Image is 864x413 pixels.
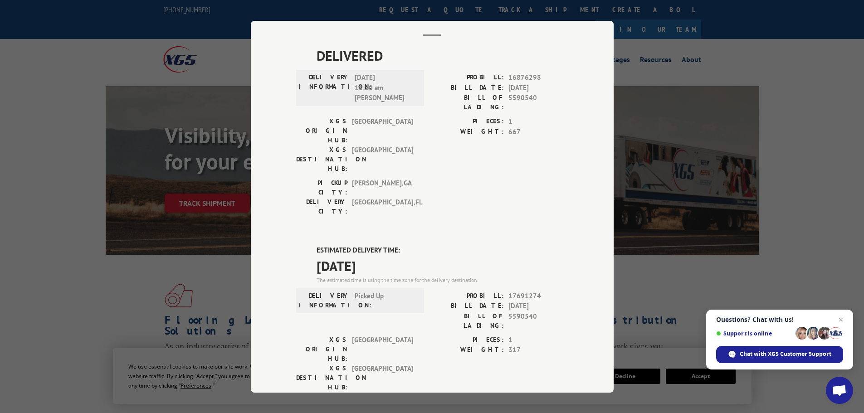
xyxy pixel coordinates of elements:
[508,345,568,355] span: 317
[835,314,846,325] span: Close chat
[740,350,831,358] span: Chat with XGS Customer Support
[296,335,347,363] label: XGS ORIGIN HUB:
[352,197,413,216] span: [GEOGRAPHIC_DATA] , FL
[508,126,568,137] span: 667
[299,73,350,103] label: DELIVERY INFORMATION:
[355,291,416,310] span: Picked Up
[432,73,504,83] label: PROBILL:
[508,73,568,83] span: 16876298
[508,335,568,345] span: 1
[432,335,504,345] label: PIECES:
[352,117,413,145] span: [GEOGRAPHIC_DATA]
[296,197,347,216] label: DELIVERY CITY:
[296,117,347,145] label: XGS ORIGIN HUB:
[432,83,504,93] label: BILL DATE:
[508,311,568,330] span: 5590540
[355,73,416,103] span: [DATE] 11:20 am [PERSON_NAME]
[317,245,568,256] label: ESTIMATED DELIVERY TIME:
[352,335,413,363] span: [GEOGRAPHIC_DATA]
[317,276,568,284] div: The estimated time is using the time zone for the delivery destination.
[826,377,853,404] div: Open chat
[432,301,504,311] label: BILL DATE:
[317,45,568,66] span: DELIVERED
[296,5,568,23] h2: Track Shipment
[352,145,413,174] span: [GEOGRAPHIC_DATA]
[508,117,568,127] span: 1
[716,346,843,363] div: Chat with XGS Customer Support
[352,363,413,392] span: [GEOGRAPHIC_DATA]
[432,93,504,112] label: BILL OF LADING:
[432,126,504,137] label: WEIGHT:
[716,330,792,337] span: Support is online
[296,145,347,174] label: XGS DESTINATION HUB:
[432,117,504,127] label: PIECES:
[508,291,568,301] span: 17691274
[508,301,568,311] span: [DATE]
[296,178,347,197] label: PICKUP CITY:
[299,291,350,310] label: DELIVERY INFORMATION:
[432,345,504,355] label: WEIGHT:
[716,316,843,323] span: Questions? Chat with us!
[296,363,347,392] label: XGS DESTINATION HUB:
[508,83,568,93] span: [DATE]
[432,291,504,301] label: PROBILL:
[508,93,568,112] span: 5590540
[352,178,413,197] span: [PERSON_NAME] , GA
[317,255,568,276] span: [DATE]
[432,311,504,330] label: BILL OF LADING:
